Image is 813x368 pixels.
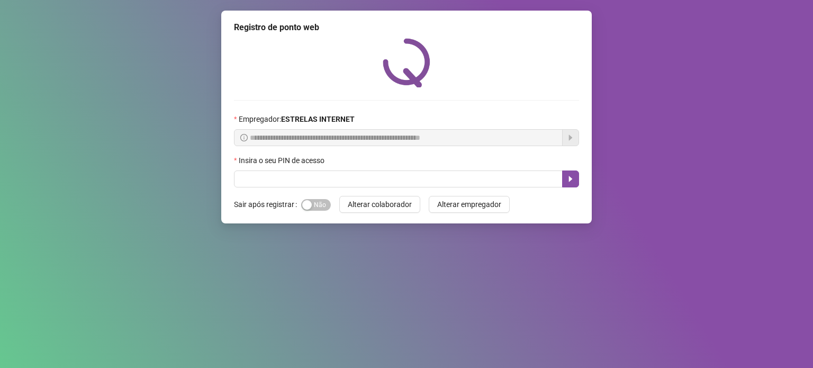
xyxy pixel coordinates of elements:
[234,196,301,213] label: Sair após registrar
[339,196,420,213] button: Alterar colaborador
[234,21,579,34] div: Registro de ponto web
[239,113,355,125] span: Empregador :
[348,199,412,210] span: Alterar colaborador
[240,134,248,141] span: info-circle
[383,38,430,87] img: QRPoint
[566,175,575,183] span: caret-right
[281,115,355,123] strong: ESTRELAS INTERNET
[429,196,510,213] button: Alterar empregador
[437,199,501,210] span: Alterar empregador
[234,155,331,166] label: Insira o seu PIN de acesso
